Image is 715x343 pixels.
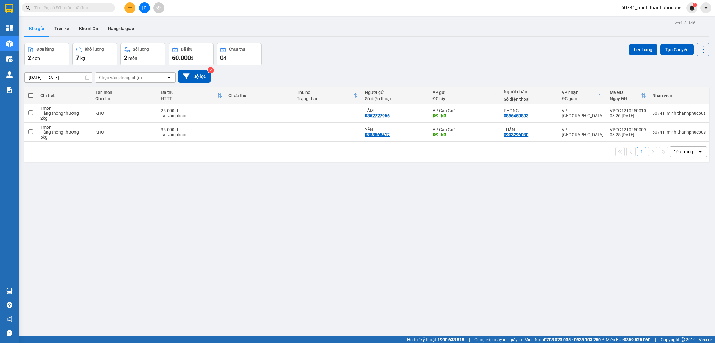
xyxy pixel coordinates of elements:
div: Thu hộ [297,90,354,95]
div: DĐ: N3 [433,132,498,137]
div: Ngày ĐH [610,96,641,101]
button: file-add [139,2,150,13]
span: message [7,330,12,336]
div: KHÔ [95,130,155,135]
span: đơn [32,56,40,61]
div: Hàng thông thường [40,111,89,116]
span: | [655,336,656,343]
img: warehouse-icon [6,288,13,294]
div: Số lượng [133,47,149,51]
span: 2 [28,54,31,61]
strong: 0708 023 035 - 0935 103 250 [544,337,601,342]
img: solution-icon [6,87,13,93]
div: VP Cần Giờ [433,108,498,113]
div: Đơn hàng [37,47,54,51]
button: Bộ lọc [178,70,211,83]
div: Ghi chú [95,96,155,101]
div: ĐC giao [562,96,599,101]
div: 1 món [40,106,89,111]
button: Lên hàng [629,44,657,55]
sup: 1 [693,3,697,7]
div: Chưa thu [229,47,245,51]
div: Số điện thoại [365,96,426,101]
th: Toggle SortBy [158,87,225,104]
button: aim [153,2,164,13]
div: Người nhận [504,89,555,94]
div: Chi tiết [40,93,89,98]
button: Đơn hàng2đơn [24,43,69,65]
span: aim [156,6,161,10]
span: notification [7,316,12,322]
span: 7 [76,54,79,61]
div: VP Cần Giờ [433,127,498,132]
input: Select a date range. [25,73,92,82]
strong: 0369 525 060 [624,337,650,342]
span: Miền Bắc [606,336,650,343]
button: Hàng đã giao [103,21,139,36]
div: 50741_minh.thanhphucbus [652,130,706,135]
span: Cung cấp máy in - giấy in: [474,336,523,343]
button: Số lượng2món [120,43,165,65]
div: VP [GEOGRAPHIC_DATA] [562,127,604,137]
div: 2 kg [40,116,89,121]
button: Kho nhận [74,21,103,36]
button: caret-down [700,2,711,13]
button: Chưa thu0đ [217,43,262,65]
div: Khối lượng [85,47,104,51]
div: VP nhận [562,90,599,95]
div: 08:25 [DATE] [610,132,646,137]
div: 5 kg [40,135,89,140]
div: VP gửi [433,90,493,95]
th: Toggle SortBy [607,87,649,104]
span: đ [191,56,193,61]
img: warehouse-icon [6,40,13,47]
button: Kho gửi [24,21,49,36]
th: Toggle SortBy [559,87,607,104]
span: kg [80,56,85,61]
input: Tìm tên, số ĐT hoặc mã đơn [34,4,107,11]
div: Chọn văn phòng nhận [99,74,142,81]
div: ver 1.8.146 [675,20,695,26]
div: 1 món [40,125,89,130]
img: warehouse-icon [6,56,13,62]
div: VP [GEOGRAPHIC_DATA] [562,108,604,118]
div: 0352727966 [365,113,390,118]
div: Đã thu [181,47,192,51]
div: YẾN [365,127,426,132]
span: 2 [124,54,127,61]
div: Tên món [95,90,155,95]
div: VPCG1210250009 [610,127,646,132]
span: caret-down [703,5,709,11]
div: Tại văn phòng [161,113,222,118]
div: 25.000 đ [161,108,222,113]
strong: 1900 633 818 [438,337,464,342]
div: 10 / trang [674,149,693,155]
div: TÂM [365,108,426,113]
div: VPCG1210250010 [610,108,646,113]
div: 0896450803 [504,113,528,118]
div: Hàng thông thường [40,130,89,135]
div: 35.000 đ [161,127,222,132]
span: 1 [694,3,696,7]
img: icon-new-feature [689,5,695,11]
div: Đã thu [161,90,217,95]
img: dashboard-icon [6,25,13,31]
span: 50741_minh.thanhphucbus [616,4,686,11]
button: Trên xe [49,21,74,36]
div: KHÔ [95,111,155,116]
div: Nhân viên [652,93,706,98]
div: TUẤN [504,127,555,132]
img: logo-vxr [5,4,13,13]
button: plus [124,2,135,13]
div: ĐC lấy [433,96,493,101]
button: Tạo Chuyến [660,44,694,55]
div: PHONG [504,108,555,113]
th: Toggle SortBy [429,87,501,104]
span: 60.000 [172,54,191,61]
div: DĐ: N3 [433,113,498,118]
span: đ [223,56,226,61]
img: warehouse-icon [6,71,13,78]
span: question-circle [7,302,12,308]
div: Trạng thái [297,96,354,101]
div: Người gửi [365,90,426,95]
